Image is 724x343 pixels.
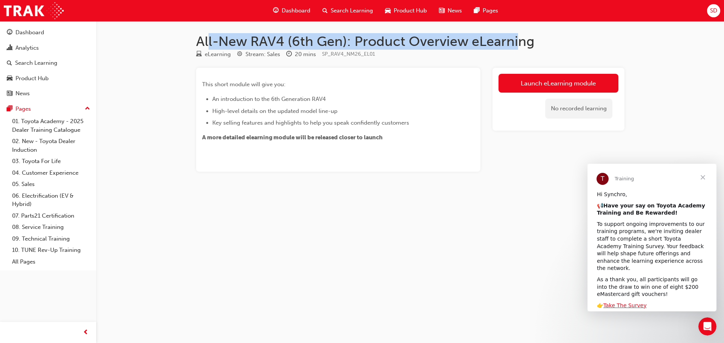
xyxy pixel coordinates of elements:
[15,105,31,113] div: Pages
[15,74,49,83] div: Product Hub
[322,6,328,15] span: search-icon
[448,6,462,15] span: News
[15,44,39,52] div: Analytics
[331,6,373,15] span: Search Learning
[15,59,57,67] div: Search Learning
[3,56,93,70] a: Search Learning
[9,256,93,268] a: All Pages
[15,28,44,37] div: Dashboard
[9,136,93,155] a: 02. New - Toyota Dealer Induction
[316,3,379,18] a: search-iconSearch Learning
[9,221,93,233] a: 08. Service Training
[3,41,93,55] a: Analytics
[9,210,93,222] a: 07. Parts21 Certification
[468,3,504,18] a: pages-iconPages
[286,50,316,59] div: Duration
[267,3,316,18] a: guage-iconDashboard
[9,155,93,167] a: 03. Toyota For Life
[83,328,89,337] span: prev-icon
[499,74,618,93] a: Launch eLearning module
[385,6,391,15] span: car-icon
[7,90,12,97] span: news-icon
[212,108,337,114] span: High-level details on the updated model line-up
[9,244,93,256] a: 10. TUNE Rev-Up Training
[9,178,93,190] a: 05. Sales
[202,81,285,88] span: This short module will give you:
[9,116,93,136] a: 01. Toyota Academy - 2025 Dealer Training Catalogue
[4,2,64,19] img: Trak
[698,317,716,335] iframe: Intercom live chat
[196,33,624,50] h1: All-New RAV4 (6th Gen): Product Overview eLearning
[245,50,280,59] div: Stream: Sales
[237,51,242,58] span: target-icon
[212,119,409,126] span: Key selling features and highlights to help you speak confidently customers
[3,24,93,102] button: DashboardAnalyticsSearch LearningProduct HubNews
[237,50,280,59] div: Stream
[196,50,231,59] div: Type
[710,6,717,15] span: SD
[433,3,468,18] a: news-iconNews
[273,6,279,15] span: guage-icon
[282,6,310,15] span: Dashboard
[7,106,12,113] span: pages-icon
[483,6,498,15] span: Pages
[3,102,93,116] button: Pages
[3,26,93,40] a: Dashboard
[295,50,316,59] div: 20 mins
[322,51,375,57] span: Learning resource code
[7,45,12,52] span: chart-icon
[15,89,30,98] div: News
[286,51,292,58] span: clock-icon
[707,4,720,17] button: SD
[196,51,202,58] span: learningResourceType_ELEARNING-icon
[545,99,612,119] div: No recorded learning
[587,164,716,311] iframe: Intercom live chat message
[9,167,93,179] a: 04. Customer Experience
[474,6,480,15] span: pages-icon
[3,72,93,85] a: Product Hub
[394,6,427,15] span: Product Hub
[379,3,433,18] a: car-iconProduct Hub
[439,6,445,15] span: news-icon
[9,190,93,210] a: 06. Electrification (EV & Hybrid)
[7,29,12,36] span: guage-icon
[202,134,383,141] span: A more detailed elearning module will be released closer to launch
[212,96,326,102] span: An introduction to the 6th Generation RAV4
[7,75,12,82] span: car-icon
[3,87,93,101] a: News
[9,233,93,245] a: 09. Technical Training
[85,104,90,114] span: up-icon
[7,60,12,67] span: search-icon
[205,50,231,59] div: eLearning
